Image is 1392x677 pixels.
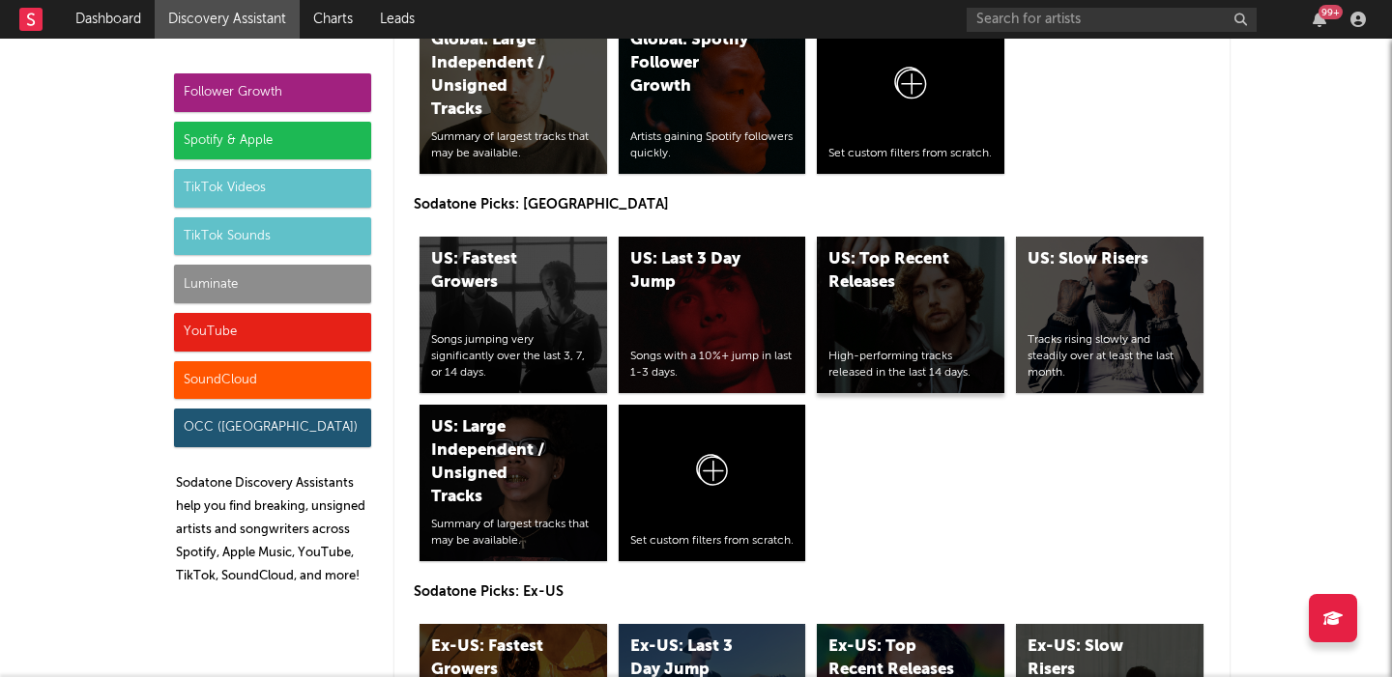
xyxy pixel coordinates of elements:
[431,29,563,122] div: Global: Large Independent / Unsigned Tracks
[619,17,806,174] a: Global: Spotify Follower GrowthArtists gaining Spotify followers quickly.
[420,237,607,393] a: US: Fastest GrowersSongs jumping very significantly over the last 3, 7, or 14 days.
[1319,5,1343,19] div: 99 +
[420,17,607,174] a: Global: Large Independent / Unsigned TracksSummary of largest tracks that may be available.
[174,265,371,303] div: Luminate
[414,193,1210,216] p: Sodatone Picks: [GEOGRAPHIC_DATA]
[630,349,795,381] div: Songs with a 10%+ jump in last 1-3 days.
[431,517,595,550] div: Summary of largest tracks that may be available.
[619,237,806,393] a: US: Last 3 Day JumpSongs with a 10%+ jump in last 1-3 days.
[420,405,607,561] a: US: Large Independent / Unsigned TracksSummary of largest tracks that may be available.
[431,129,595,162] div: Summary of largest tracks that may be available.
[174,169,371,208] div: TikTok Videos
[174,122,371,160] div: Spotify & Apple
[630,248,762,295] div: US: Last 3 Day Jump
[174,409,371,447] div: OCC ([GEOGRAPHIC_DATA])
[630,129,795,162] div: Artists gaining Spotify followers quickly.
[630,533,795,550] div: Set custom filters from scratch.
[1313,12,1326,27] button: 99+
[174,361,371,400] div: SoundCloud
[619,405,806,561] a: Set custom filters from scratch.
[431,248,563,295] div: US: Fastest Growers
[174,217,371,256] div: TikTok Sounds
[817,237,1004,393] a: US: Top Recent ReleasesHigh-performing tracks released in the last 14 days.
[1016,237,1203,393] a: US: Slow RisersTracks rising slowly and steadily over at least the last month.
[828,248,960,295] div: US: Top Recent Releases
[174,313,371,352] div: YouTube
[176,472,371,588] p: Sodatone Discovery Assistants help you find breaking, unsigned artists and songwriters across Spo...
[828,349,993,381] div: High-performing tracks released in the last 14 days.
[828,146,993,162] div: Set custom filters from scratch.
[1028,248,1159,271] div: US: Slow Risers
[630,29,762,99] div: Global: Spotify Follower Growth
[174,73,371,112] div: Follower Growth
[817,17,1004,174] a: Set custom filters from scratch.
[1028,332,1192,381] div: Tracks rising slowly and steadily over at least the last month.
[431,416,563,509] div: US: Large Independent / Unsigned Tracks
[414,580,1210,604] p: Sodatone Picks: Ex-US
[967,8,1257,32] input: Search for artists
[431,332,595,381] div: Songs jumping very significantly over the last 3, 7, or 14 days.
